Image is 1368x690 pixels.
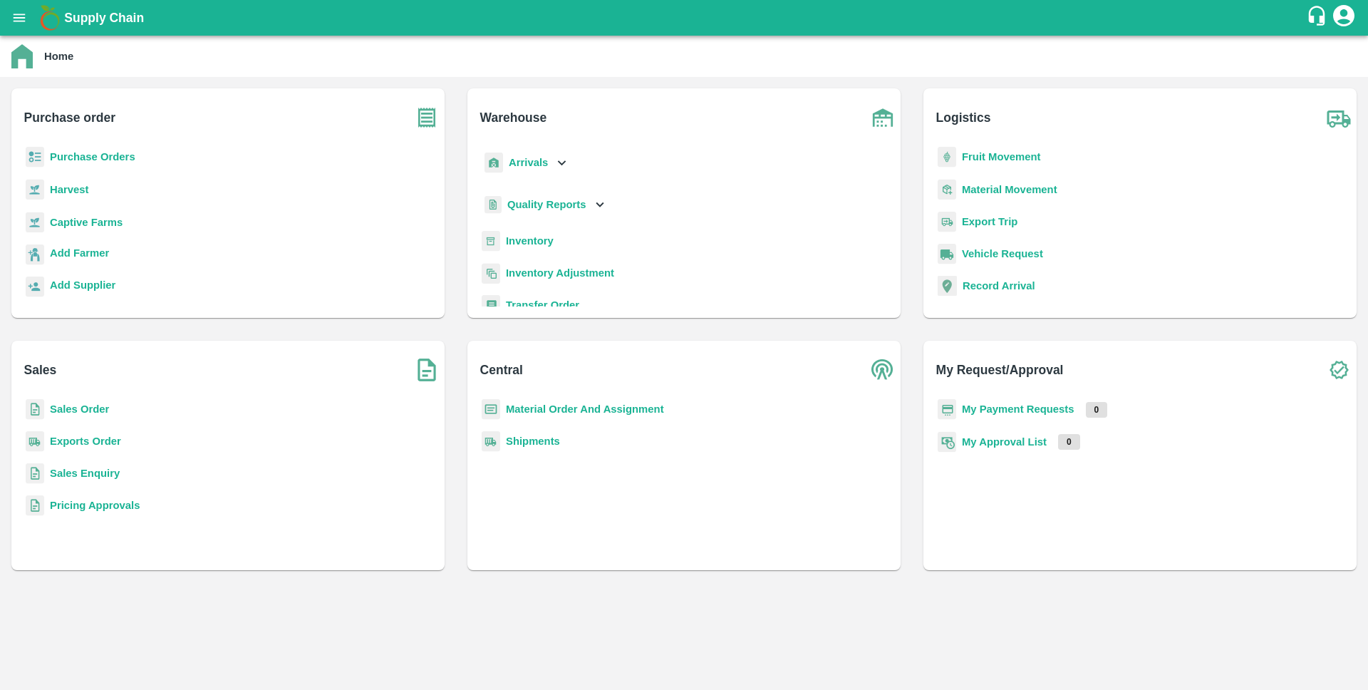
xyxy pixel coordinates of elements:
[506,267,614,279] a: Inventory Adjustment
[962,403,1074,415] a: My Payment Requests
[482,399,500,420] img: centralMaterial
[938,212,956,232] img: delivery
[938,431,956,453] img: approval
[64,11,144,25] b: Supply Chain
[506,299,579,311] a: Transfer Order
[482,431,500,452] img: shipments
[50,245,109,264] a: Add Farmer
[482,190,608,220] div: Quality Reports
[480,360,523,380] b: Central
[1321,352,1357,388] img: check
[11,44,33,68] img: home
[409,352,445,388] img: soSales
[26,399,44,420] img: sales
[865,352,901,388] img: central
[482,295,500,316] img: whTransfer
[1331,3,1357,33] div: account of current user
[50,500,140,511] a: Pricing Approvals
[1321,100,1357,135] img: truck
[50,436,121,447] a: Exports Order
[963,280,1035,292] a: Record Arrival
[24,108,115,128] b: Purchase order
[24,360,57,380] b: Sales
[938,276,957,296] img: recordArrival
[865,100,901,135] img: warehouse
[50,468,120,479] a: Sales Enquiry
[482,263,500,284] img: inventory
[506,436,560,447] a: Shipments
[482,147,570,179] div: Arrivals
[938,244,956,264] img: vehicle
[26,463,44,484] img: sales
[44,51,73,62] b: Home
[936,108,991,128] b: Logistics
[506,235,554,247] a: Inventory
[26,147,44,168] img: reciept
[938,147,956,168] img: fruit
[506,403,664,415] a: Material Order And Assignment
[26,179,44,200] img: harvest
[50,217,123,228] a: Captive Farms
[36,4,64,32] img: logo
[938,179,956,200] img: material
[409,100,445,135] img: purchase
[26,277,44,297] img: supplier
[484,196,502,214] img: qualityReport
[1306,5,1331,31] div: customer-support
[962,216,1017,227] a: Export Trip
[64,8,1306,28] a: Supply Chain
[50,279,115,291] b: Add Supplier
[1058,434,1080,450] p: 0
[938,399,956,420] img: payment
[50,277,115,297] a: Add Supplier
[50,403,109,415] a: Sales Order
[26,244,44,265] img: farmer
[26,495,44,516] img: sales
[507,199,586,210] b: Quality Reports
[962,436,1047,448] a: My Approval List
[3,1,36,34] button: open drawer
[509,157,548,168] b: Arrivals
[1086,402,1108,418] p: 0
[484,153,503,173] img: whArrival
[480,108,547,128] b: Warehouse
[26,212,44,233] img: harvest
[26,431,44,452] img: shipments
[50,247,109,259] b: Add Farmer
[936,360,1064,380] b: My Request/Approval
[962,151,1041,163] a: Fruit Movement
[50,151,135,163] a: Purchase Orders
[962,248,1043,259] a: Vehicle Request
[962,184,1057,195] a: Material Movement
[482,231,500,252] img: whInventory
[50,184,88,195] a: Harvest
